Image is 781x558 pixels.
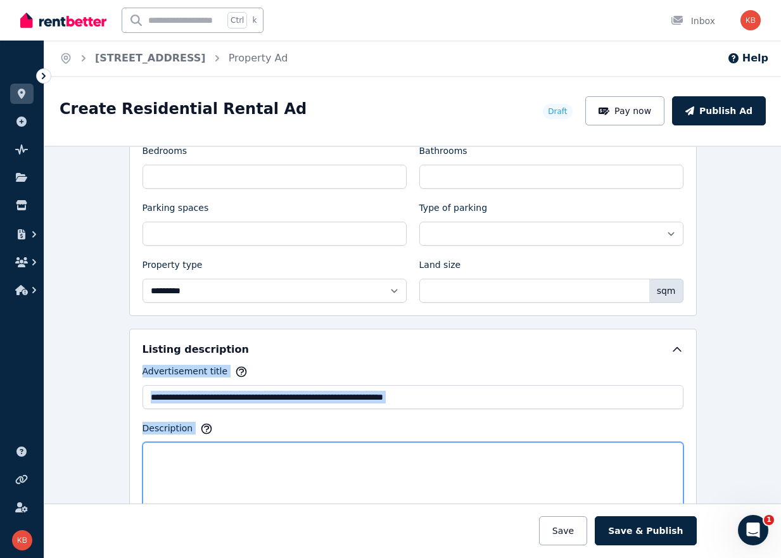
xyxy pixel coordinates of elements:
[95,52,206,64] a: [STREET_ADDRESS]
[252,15,257,25] span: k
[143,422,193,440] label: Description
[12,530,32,550] img: Kevin Bock
[419,201,488,219] label: Type of parking
[727,51,768,66] button: Help
[143,201,209,219] label: Parking spaces
[44,41,303,76] nav: Breadcrumb
[419,144,467,162] label: Bathrooms
[60,99,307,119] h1: Create Residential Rental Ad
[671,15,715,27] div: Inbox
[740,10,761,30] img: Kevin Bock
[20,11,106,30] img: RentBetter
[548,106,567,117] span: Draft
[143,258,203,276] label: Property type
[738,515,768,545] iframe: Intercom live chat
[764,515,774,525] span: 1
[143,365,228,383] label: Advertisement title
[539,516,587,545] button: Save
[672,96,766,125] button: Publish Ad
[419,258,461,276] label: Land size
[143,144,187,162] label: Bedrooms
[595,516,696,545] button: Save & Publish
[229,52,288,64] a: Property Ad
[585,96,665,125] button: Pay now
[143,342,249,357] h5: Listing description
[227,12,247,29] span: Ctrl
